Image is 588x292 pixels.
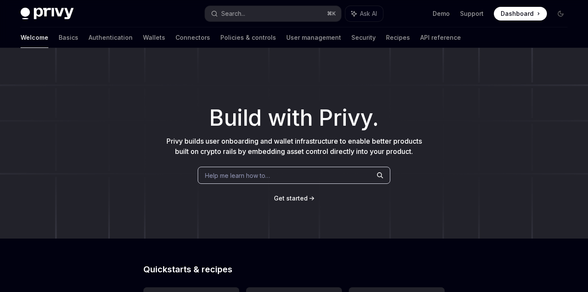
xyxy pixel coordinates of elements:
[501,9,534,18] span: Dashboard
[59,27,78,48] a: Basics
[205,6,341,21] button: Search...⌘K
[433,9,450,18] a: Demo
[274,195,308,202] span: Get started
[386,27,410,48] a: Recipes
[21,8,74,20] img: dark logo
[205,171,270,180] span: Help me learn how to…
[143,265,232,274] span: Quickstarts & recipes
[351,27,376,48] a: Security
[494,7,547,21] a: Dashboard
[554,7,567,21] button: Toggle dark mode
[345,6,383,21] button: Ask AI
[220,27,276,48] a: Policies & controls
[89,27,133,48] a: Authentication
[360,9,377,18] span: Ask AI
[327,10,336,17] span: ⌘ K
[460,9,484,18] a: Support
[209,110,379,126] span: Build with Privy.
[221,9,245,19] div: Search...
[274,194,308,203] a: Get started
[143,27,165,48] a: Wallets
[166,137,422,156] span: Privy builds user onboarding and wallet infrastructure to enable better products built on crypto ...
[420,27,461,48] a: API reference
[21,27,48,48] a: Welcome
[175,27,210,48] a: Connectors
[286,27,341,48] a: User management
